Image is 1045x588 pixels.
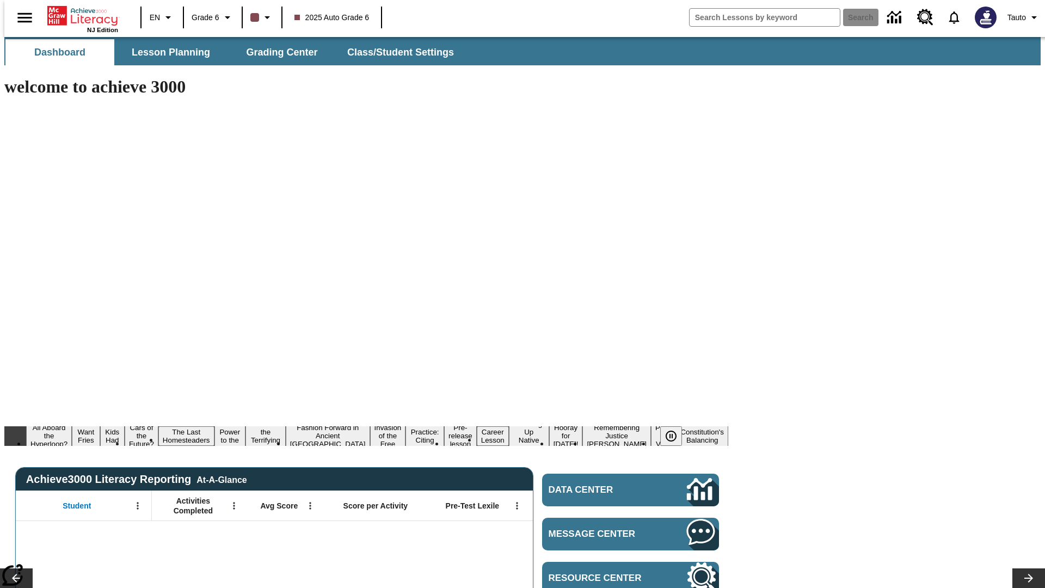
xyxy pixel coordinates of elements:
[26,473,247,486] span: Achieve3000 Literacy Reporting
[157,496,229,516] span: Activities Completed
[343,501,408,511] span: Score per Activity
[1003,8,1045,27] button: Profile/Settings
[968,3,1003,32] button: Select a new avatar
[5,39,114,65] button: Dashboard
[196,473,247,485] div: At-A-Glance
[1007,12,1026,23] span: Tauto
[246,46,317,59] span: Grading Center
[260,501,298,511] span: Avg Score
[26,422,72,450] button: Slide 1 All Aboard the Hyperloop?
[651,422,676,450] button: Slide 16 Point of View
[34,46,85,59] span: Dashboard
[509,418,549,454] button: Slide 13 Cooking Up Native Traditions
[405,418,444,454] button: Slide 10 Mixed Practice: Citing Evidence
[444,422,477,450] button: Slide 11 Pre-release lesson
[116,39,225,65] button: Lesson Planning
[125,422,158,450] button: Slide 4 Cars of the Future?
[975,7,997,28] img: Avatar
[246,8,278,27] button: Class color is dark brown. Change class color
[940,3,968,32] a: Notifications
[228,39,336,65] button: Grading Center
[509,498,525,514] button: Open Menu
[158,426,214,446] button: Slide 5 The Last Homesteaders
[676,418,728,454] button: Slide 17 The Constitution's Balancing Act
[286,422,370,450] button: Slide 8 Fashion Forward in Ancient Rome
[130,498,146,514] button: Open Menu
[549,485,650,495] span: Data Center
[660,426,682,446] button: Pause
[245,418,286,454] button: Slide 7 Attack of the Terrifying Tomatoes
[542,518,719,550] a: Message Center
[100,410,125,462] button: Slide 3 Dirty Jobs Kids Had To Do
[192,12,219,23] span: Grade 6
[1012,568,1045,588] button: Lesson carousel, Next
[690,9,840,26] input: search field
[549,529,654,540] span: Message Center
[145,8,180,27] button: Language: EN, Select a language
[150,12,160,23] span: EN
[660,426,693,446] div: Pause
[47,5,118,27] a: Home
[63,501,91,511] span: Student
[226,498,242,514] button: Open Menu
[542,474,719,506] a: Data Center
[132,46,210,59] span: Lesson Planning
[549,422,583,450] button: Slide 14 Hooray for Constitution Day!
[911,3,940,32] a: Resource Center, Will open in new tab
[339,39,463,65] button: Class/Student Settings
[72,410,100,462] button: Slide 2 Do You Want Fries With That?
[477,426,509,446] button: Slide 12 Career Lesson
[881,3,911,33] a: Data Center
[4,39,464,65] div: SubNavbar
[47,4,118,33] div: Home
[4,37,1041,65] div: SubNavbar
[446,501,500,511] span: Pre-Test Lexile
[347,46,454,59] span: Class/Student Settings
[549,573,654,584] span: Resource Center
[87,27,118,33] span: NJ Edition
[302,498,318,514] button: Open Menu
[370,414,406,458] button: Slide 9 The Invasion of the Free CD
[4,77,728,97] h1: welcome to achieve 3000
[582,422,651,450] button: Slide 15 Remembering Justice O'Connor
[9,2,41,34] button: Open side menu
[294,12,370,23] span: 2025 Auto Grade 6
[187,8,238,27] button: Grade: Grade 6, Select a grade
[214,418,246,454] button: Slide 6 Solar Power to the People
